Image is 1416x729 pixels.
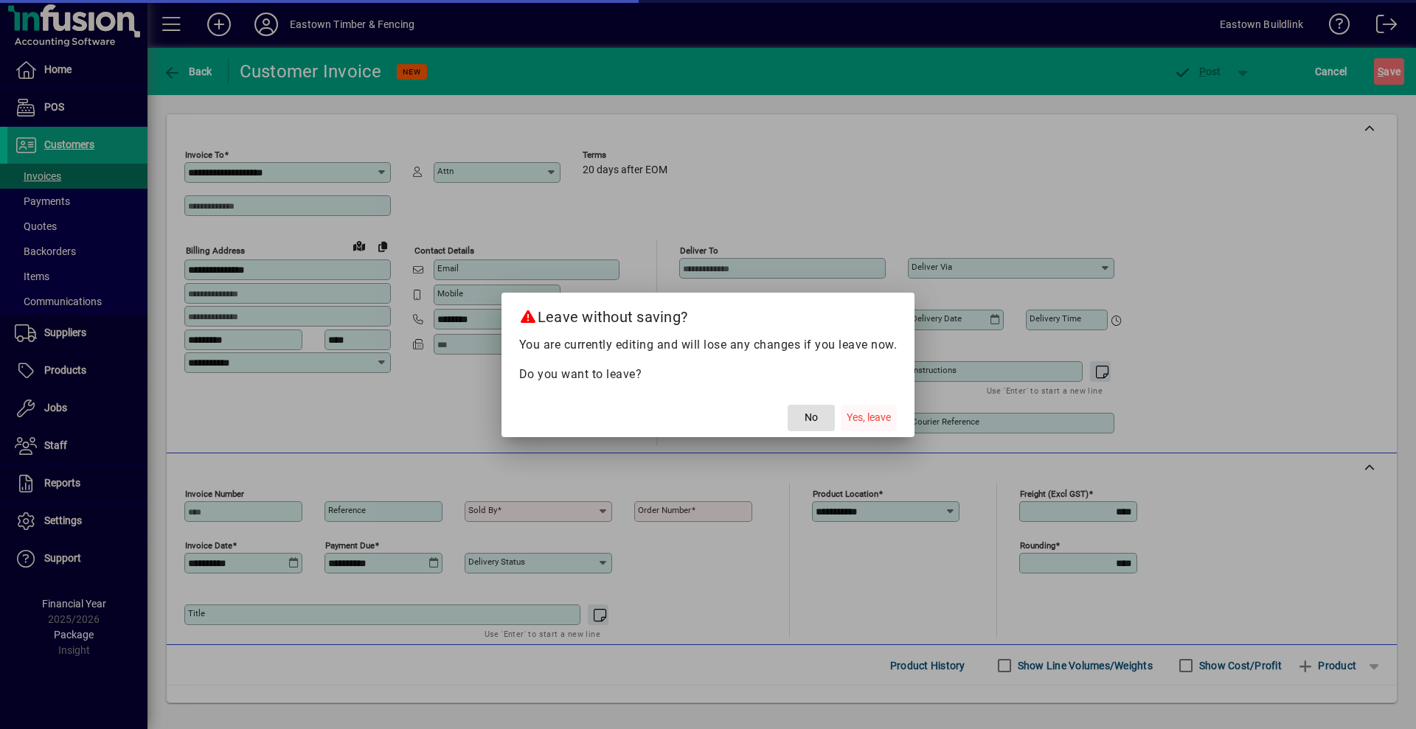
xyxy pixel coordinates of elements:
[502,293,915,335] h2: Leave without saving?
[519,336,898,354] p: You are currently editing and will lose any changes if you leave now.
[519,366,898,383] p: Do you want to leave?
[788,405,835,431] button: No
[847,410,891,425] span: Yes, leave
[805,410,818,425] span: No
[841,405,897,431] button: Yes, leave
